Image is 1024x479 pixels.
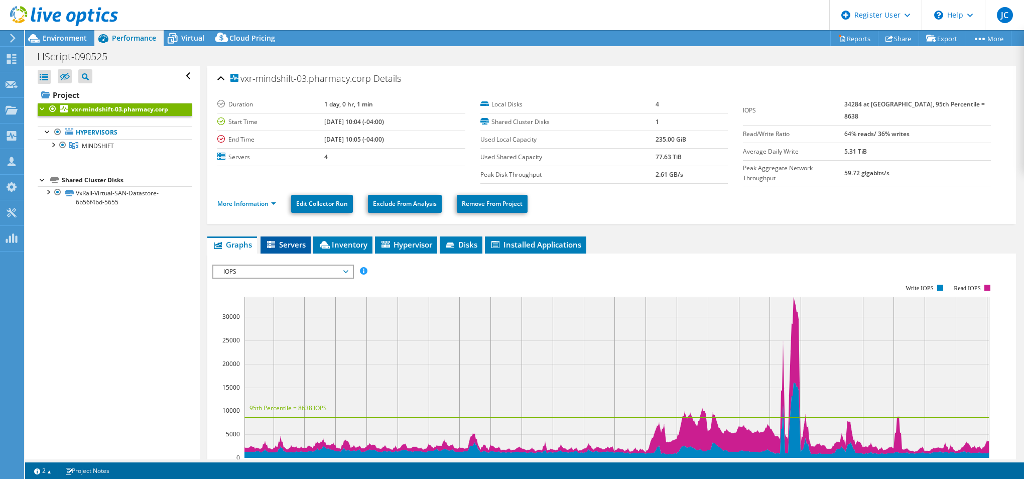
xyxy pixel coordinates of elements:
[249,404,327,412] text: 95th Percentile = 8638 IOPS
[844,100,985,121] b: 34284 at [GEOGRAPHIC_DATA], 95th Percentile = 8638
[743,163,844,183] label: Peak Aggregate Network Throughput
[906,285,934,292] text: Write IOPS
[318,240,367,250] span: Inventory
[38,186,192,208] a: VxRail-Virtual-SAN-Datastore-6b56f4bd-5655
[324,135,384,144] b: [DATE] 10:05 (-04:00)
[222,312,240,321] text: 30000
[236,453,240,462] text: 0
[226,430,240,438] text: 5000
[27,464,58,477] a: 2
[743,147,844,157] label: Average Daily Write
[830,31,878,46] a: Reports
[58,464,116,477] a: Project Notes
[324,117,384,126] b: [DATE] 10:04 (-04:00)
[229,33,275,43] span: Cloud Pricing
[217,117,324,127] label: Start Time
[878,31,919,46] a: Share
[324,153,328,161] b: 4
[82,142,114,150] span: MINDSHIFT
[212,240,252,250] span: Graphs
[33,51,123,62] h1: LIScript-090525
[965,31,1011,46] a: More
[266,240,306,250] span: Servers
[62,174,192,186] div: Shared Cluster Disks
[38,87,192,103] a: Project
[445,240,477,250] span: Disks
[656,135,686,144] b: 235.00 GiB
[919,31,965,46] a: Export
[38,103,192,116] a: vxr-mindshift-03.pharmacy.corp
[954,285,981,292] text: Read IOPS
[656,117,659,126] b: 1
[743,129,844,139] label: Read/Write Ratio
[368,195,442,213] a: Exclude From Analysis
[218,266,347,278] span: IOPS
[181,33,204,43] span: Virtual
[743,105,844,115] label: IOPS
[222,406,240,415] text: 10000
[480,135,656,145] label: Used Local Capacity
[324,100,373,108] b: 1 day, 0 hr, 1 min
[222,383,240,392] text: 15000
[844,169,889,177] b: 59.72 gigabits/s
[844,130,910,138] b: 64% reads/ 36% writes
[844,147,867,156] b: 5.31 TiB
[480,117,656,127] label: Shared Cluster Disks
[480,99,656,109] label: Local Disks
[373,72,401,84] span: Details
[380,240,432,250] span: Hypervisor
[934,11,943,20] svg: \n
[217,99,324,109] label: Duration
[291,195,353,213] a: Edit Collector Run
[222,336,240,344] text: 25000
[997,7,1013,23] span: JC
[656,100,659,108] b: 4
[71,105,168,113] b: vxr-mindshift-03.pharmacy.corp
[656,153,682,161] b: 77.63 TiB
[480,152,656,162] label: Used Shared Capacity
[222,360,240,368] text: 20000
[490,240,581,250] span: Installed Applications
[112,33,156,43] span: Performance
[480,170,656,180] label: Peak Disk Throughput
[457,195,528,213] a: Remove From Project
[217,199,276,208] a: More Information
[217,152,324,162] label: Servers
[38,139,192,152] a: MINDSHIFT
[38,126,192,139] a: Hypervisors
[656,170,683,179] b: 2.61 GB/s
[43,33,87,43] span: Environment
[230,74,371,84] span: vxr-mindshift-03.pharmacy.corp
[217,135,324,145] label: End Time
